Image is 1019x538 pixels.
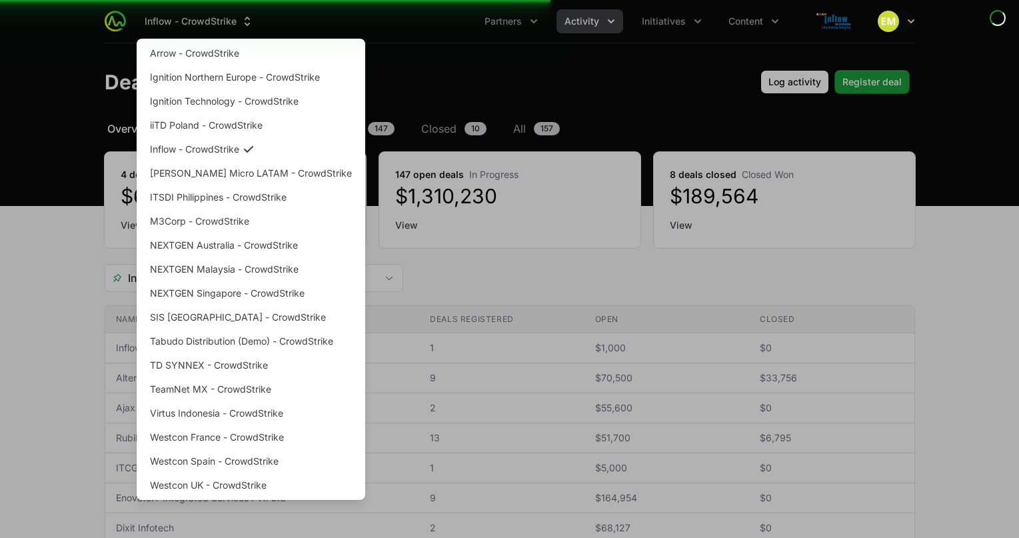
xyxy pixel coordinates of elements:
[139,137,363,161] a: Inflow - CrowdStrike
[139,305,363,329] a: SIS [GEOGRAPHIC_DATA] - CrowdStrike
[139,113,363,137] a: iiTD Poland - CrowdStrike
[139,281,363,305] a: NEXTGEN Singapore - CrowdStrike
[137,9,262,33] div: Supplier switch menu
[139,353,363,377] a: TD SYNNEX - CrowdStrike
[139,473,363,497] a: Westcon UK - CrowdStrike
[139,425,363,449] a: Westcon France - CrowdStrike
[139,377,363,401] a: TeamNet MX - CrowdStrike
[139,449,363,473] a: Westcon Spain - CrowdStrike
[139,209,363,233] a: M3Corp - CrowdStrike
[139,257,363,281] a: NEXTGEN Malaysia - CrowdStrike
[139,41,363,65] a: Arrow - CrowdStrike
[139,401,363,425] a: Virtus Indonesia - CrowdStrike
[139,329,363,353] a: Tabudo Distribution (Demo) - CrowdStrike
[878,11,899,32] img: Eric Mingus
[126,9,787,33] div: Main navigation
[139,65,363,89] a: Ignition Northern Europe - CrowdStrike
[376,265,403,291] div: Open
[139,161,363,185] a: [PERSON_NAME] Micro LATAM - CrowdStrike
[139,233,363,257] a: NEXTGEN Australia - CrowdStrike
[139,185,363,209] a: ITSDI Philippines - CrowdStrike
[139,89,363,113] a: Ignition Technology - CrowdStrike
